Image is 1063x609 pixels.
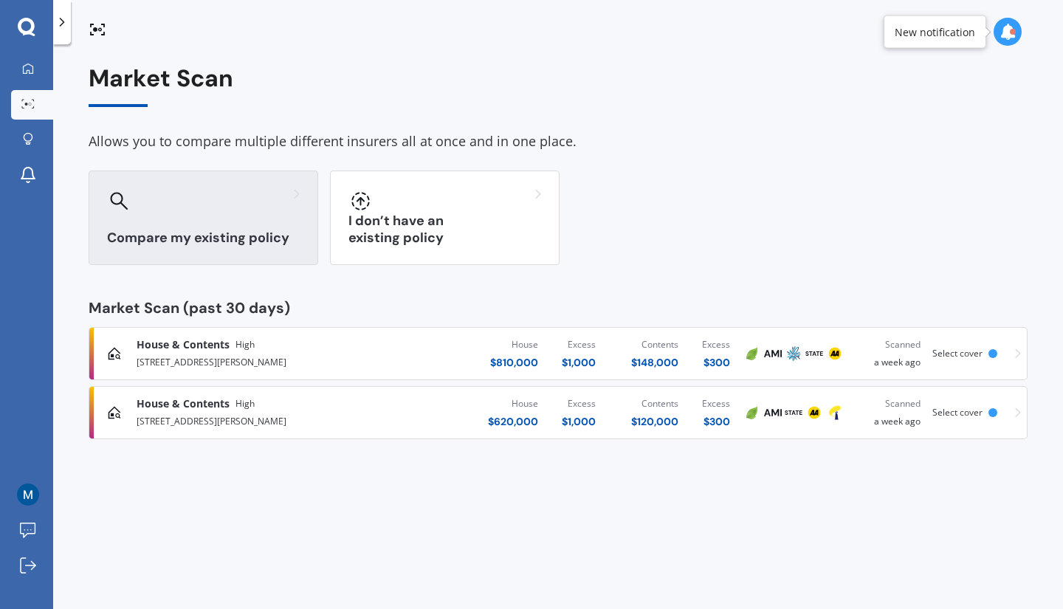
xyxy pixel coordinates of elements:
[785,345,802,362] img: AMP
[631,414,678,429] div: $ 120,000
[562,396,596,411] div: Excess
[89,131,1028,153] div: Allows you to compare multiple different insurers all at once and in one place.
[490,355,538,370] div: $ 810,000
[235,337,255,352] span: High
[562,414,596,429] div: $ 1,000
[932,347,983,359] span: Select cover
[895,24,975,39] div: New notification
[488,396,538,411] div: House
[137,396,230,411] span: House & Contents
[137,411,424,429] div: [STREET_ADDRESS][PERSON_NAME]
[488,414,538,429] div: $ 620,000
[89,65,1028,107] div: Market Scan
[857,337,921,352] div: Scanned
[743,404,761,422] img: Initio
[17,484,39,506] img: ACg8ocJ7B4RT2Wjjvm8qrfv8iiqirJZWiFo5MrC7g6nBXoTylUqQ_Q=s96-c
[932,406,983,419] span: Select cover
[137,352,424,370] div: [STREET_ADDRESS][PERSON_NAME]
[857,396,921,411] div: Scanned
[107,230,300,247] h3: Compare my existing policy
[826,345,844,362] img: AA
[805,345,823,362] img: State
[631,355,678,370] div: $ 148,000
[562,355,596,370] div: $ 1,000
[490,337,538,352] div: House
[631,337,678,352] div: Contents
[702,414,730,429] div: $ 300
[702,355,730,370] div: $ 300
[785,404,802,422] img: State
[805,404,823,422] img: AA
[89,327,1028,380] a: House & ContentsHigh[STREET_ADDRESS][PERSON_NAME]House$810,000Excess$1,000Contents$148,000Excess$...
[764,404,782,422] img: AMI
[631,396,678,411] div: Contents
[857,337,921,370] div: a week ago
[562,337,596,352] div: Excess
[702,337,730,352] div: Excess
[348,213,541,247] h3: I don’t have an existing policy
[764,345,782,362] img: AMI
[826,404,844,422] img: Tower
[702,396,730,411] div: Excess
[89,386,1028,439] a: House & ContentsHigh[STREET_ADDRESS][PERSON_NAME]House$620,000Excess$1,000Contents$120,000Excess$...
[743,345,761,362] img: Initio
[137,337,230,352] span: House & Contents
[235,396,255,411] span: High
[857,396,921,429] div: a week ago
[89,300,1028,315] div: Market Scan (past 30 days)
